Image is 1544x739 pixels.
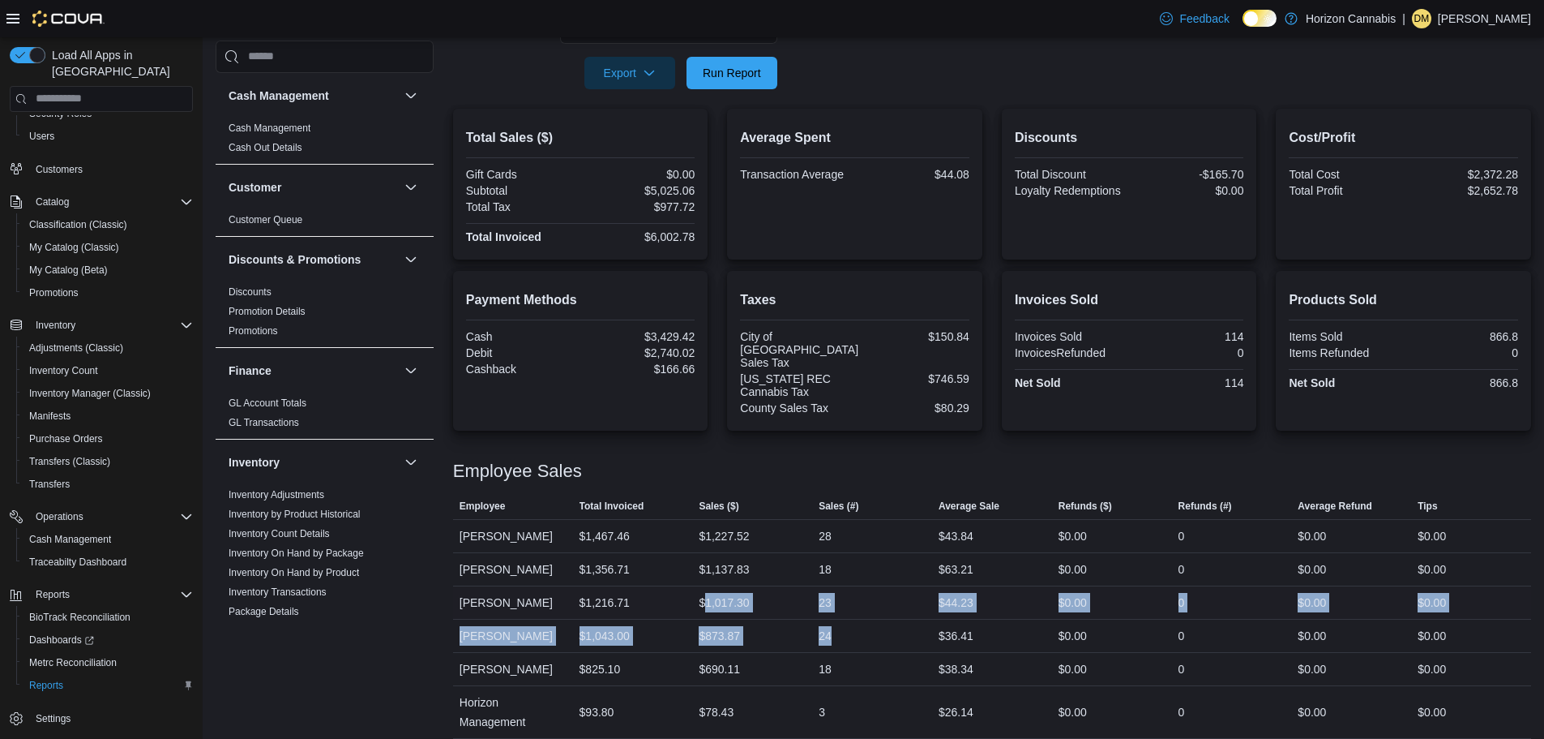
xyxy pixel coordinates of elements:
[453,553,573,586] div: [PERSON_NAME]
[23,676,193,695] span: Reports
[29,432,103,445] span: Purchase Orders
[16,674,199,697] button: Reports
[23,475,193,494] span: Transfers
[699,702,734,722] div: $78.43
[229,508,361,521] span: Inventory by Product Historical
[36,319,75,332] span: Inventory
[229,625,299,638] span: Package History
[401,250,421,269] button: Discounts & Promotions
[229,88,398,104] button: Cash Management
[23,215,134,234] a: Classification (Classic)
[23,406,193,426] span: Manifests
[216,393,434,439] div: Finance
[466,230,541,243] strong: Total Invoiced
[699,593,749,612] div: $1,017.30
[16,281,199,304] button: Promotions
[229,251,398,268] button: Discounts & Promotions
[23,653,123,672] a: Metrc Reconciliation
[740,330,858,369] div: City of [GEOGRAPHIC_DATA] Sales Tax
[1015,184,1126,197] div: Loyalty Redemptions
[23,676,70,695] a: Reports
[1015,376,1061,389] strong: Net Sold
[1407,376,1518,389] div: 866.8
[23,608,193,627] span: BioTrack Reconciliation
[36,195,69,208] span: Catalog
[16,382,199,405] button: Inventory Manager (Classic)
[1178,500,1232,513] span: Refunds (#)
[29,387,151,400] span: Inventory Manager (Classic)
[466,168,577,181] div: Gift Cards
[939,500,999,513] span: Average Sale
[1298,660,1326,679] div: $0.00
[740,290,969,310] h2: Taxes
[584,330,695,343] div: $3,429.42
[29,679,63,692] span: Reports
[23,452,193,471] span: Transfers (Classic)
[229,363,272,379] h3: Finance
[1059,702,1087,722] div: $0.00
[1059,560,1087,579] div: $0.00
[229,214,302,226] a: Customer Queue
[229,586,327,598] a: Inventory Transactions
[229,286,272,298] a: Discounts
[229,488,324,501] span: Inventory Adjustments
[584,57,675,89] button: Export
[1298,560,1326,579] div: $0.00
[229,324,278,337] span: Promotions
[1059,500,1112,513] span: Refunds ($)
[16,629,199,651] a: Dashboards
[229,122,310,135] span: Cash Management
[23,338,130,358] a: Adjustments (Classic)
[29,264,108,277] span: My Catalog (Beta)
[1059,593,1087,612] div: $0.00
[36,588,70,601] span: Reports
[453,520,573,552] div: [PERSON_NAME]
[584,230,695,243] div: $6,002.78
[23,552,133,572] a: Traceabilty Dashboard
[401,453,421,472] button: Inventory
[580,560,630,579] div: $1,356.71
[939,593,973,612] div: $44.23
[1438,9,1531,28] p: [PERSON_NAME]
[1289,346,1400,359] div: Items Refunded
[229,548,364,559] a: Inventory On Hand by Package
[29,130,54,143] span: Users
[1059,526,1087,546] div: $0.00
[36,510,83,523] span: Operations
[229,305,306,318] span: Promotion Details
[23,653,193,672] span: Metrc Reconciliation
[939,526,973,546] div: $43.84
[819,593,832,612] div: 23
[16,606,199,629] button: BioTrack Reconciliation
[16,450,199,473] button: Transfers (Classic)
[229,625,299,637] a: Package History
[229,325,278,337] a: Promotions
[1153,2,1235,35] a: Feedback
[703,65,761,81] span: Run Report
[1402,9,1405,28] p: |
[229,547,364,560] span: Inventory On Hand by Package
[1178,560,1185,579] div: 0
[229,566,359,579] span: Inventory On Hand by Product
[1178,593,1185,612] div: 0
[453,462,582,481] h3: Employee Sales
[1289,184,1400,197] div: Total Profit
[1015,168,1126,181] div: Total Discount
[23,530,118,549] a: Cash Management
[1412,9,1431,28] div: Dallas Mitchell
[401,178,421,197] button: Customer
[229,363,398,379] button: Finance
[23,608,137,627] a: BioTrack Reconciliation
[1407,168,1518,181] div: $2,372.28
[229,586,327,599] span: Inventory Transactions
[229,397,306,410] span: GL Account Totals
[1418,560,1446,579] div: $0.00
[229,286,272,299] span: Discounts
[23,361,193,380] span: Inventory Count
[740,372,851,398] div: [US_STATE] REC Cannabis Tax
[36,163,83,176] span: Customers
[819,626,832,646] div: 24
[29,410,71,423] span: Manifests
[29,364,98,377] span: Inventory Count
[580,626,630,646] div: $1,043.00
